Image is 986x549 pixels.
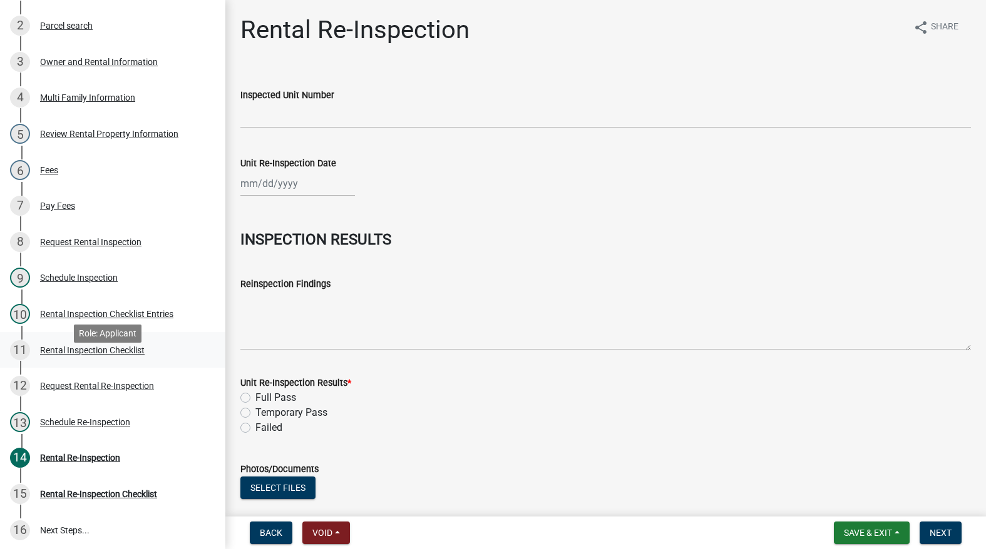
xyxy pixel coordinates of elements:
[40,58,158,66] div: Owner and Rental Information
[903,15,968,39] button: shareShare
[10,52,30,72] div: 3
[240,91,334,100] label: Inspected Unit Number
[40,238,141,246] div: Request Rental Inspection
[74,325,141,343] div: Role: Applicant
[240,379,351,388] label: Unit Re-Inspection Results
[40,201,75,210] div: Pay Fees
[40,346,145,355] div: Rental Inspection Checklist
[10,304,30,324] div: 10
[240,476,316,499] button: Select files
[255,390,296,405] label: Full Pass
[40,490,157,498] div: Rental Re-Inspection Checklist
[255,420,282,435] label: Failed
[834,521,910,544] button: Save & Exit
[240,231,391,248] strong: INSPECTION RESULTS
[844,528,892,538] span: Save & Exit
[10,448,30,468] div: 14
[10,520,30,540] div: 16
[40,381,154,390] div: Request Rental Re-Inspection
[930,528,952,538] span: Next
[40,21,93,30] div: Parcel search
[40,418,130,426] div: Schedule Re-Inspection
[40,93,135,102] div: Multi Family Information
[260,528,282,538] span: Back
[10,376,30,396] div: 12
[10,160,30,180] div: 6
[312,528,332,538] span: Void
[10,196,30,216] div: 7
[40,129,178,138] div: Review Rental Property Information
[240,465,319,474] label: Photos/Documents
[10,124,30,144] div: 5
[10,88,30,108] div: 4
[40,453,120,462] div: Rental Re-Inspection
[10,16,30,36] div: 2
[10,484,30,504] div: 15
[240,280,331,289] label: Reinspection Findings
[250,521,292,544] button: Back
[931,20,958,35] span: Share
[10,412,30,432] div: 13
[240,159,336,168] label: Unit Re-Inspection Date
[913,20,928,35] i: share
[240,171,355,196] input: mm/dd/yyyy
[255,405,327,420] label: Temporary Pass
[240,15,470,45] h1: Rental Re-Inspection
[10,268,30,288] div: 9
[10,232,30,252] div: 8
[302,521,350,544] button: Void
[40,310,173,318] div: Rental Inspection Checklist Entries
[40,166,58,174] div: Fees
[10,340,30,360] div: 11
[40,273,118,282] div: Schedule Inspection
[920,521,962,544] button: Next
